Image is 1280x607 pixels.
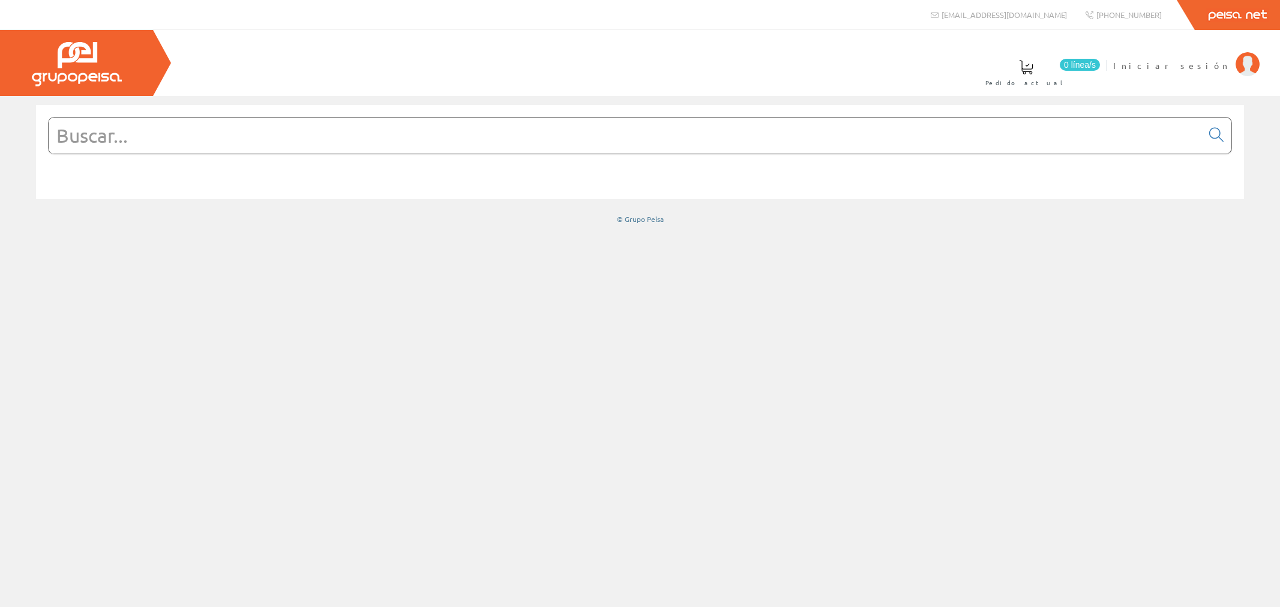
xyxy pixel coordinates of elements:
img: Grupo Peisa [32,42,122,86]
a: Iniciar sesión [1113,50,1260,61]
span: 0 línea/s [1060,59,1100,71]
span: Pedido actual [985,77,1067,89]
span: [EMAIL_ADDRESS][DOMAIN_NAME] [942,10,1067,20]
span: Iniciar sesión [1113,59,1230,71]
span: [PHONE_NUMBER] [1096,10,1162,20]
div: © Grupo Peisa [36,214,1244,224]
input: Buscar... [49,118,1202,154]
